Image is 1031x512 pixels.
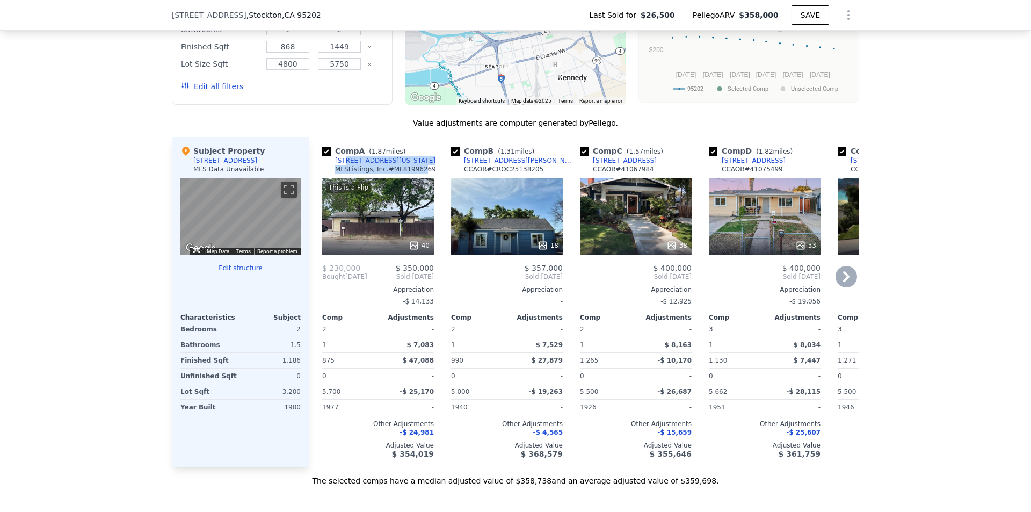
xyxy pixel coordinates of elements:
span: 1.87 [372,148,386,155]
div: Year Built [180,400,238,415]
button: Clear [367,62,372,67]
div: Subject [241,313,301,322]
span: , Stockton [246,10,321,20]
span: -$ 10,170 [657,357,692,364]
span: $ 27,879 [531,357,563,364]
div: CCAOR # 41102440 [851,165,912,174]
span: 5,500 [580,388,598,395]
div: Comp [322,313,378,322]
div: 1 [322,337,376,352]
div: - [380,369,434,384]
div: - [509,322,563,337]
span: $ 230,000 [322,264,360,272]
div: Adjustments [507,313,563,322]
div: MLSListings, Inc. # ML81996269 [335,165,436,174]
div: Other Adjustments [580,420,692,428]
div: Appreciation [580,285,692,294]
span: 0 [838,372,842,380]
div: [STREET_ADDRESS][PERSON_NAME] [464,156,576,165]
div: Adjustments [636,313,692,322]
text: $200 [649,46,664,54]
div: 1926 [580,400,634,415]
a: Open this area in Google Maps (opens a new window) [183,241,219,255]
span: ( miles) [622,148,667,155]
span: 1.57 [629,148,643,155]
div: Comp [451,313,507,322]
button: Clear [367,45,372,49]
span: $ 400,000 [782,264,821,272]
span: $ 8,163 [665,341,692,349]
a: [STREET_ADDRESS][US_STATE] [322,156,435,165]
span: $ 350,000 [396,264,434,272]
span: 0 [322,372,326,380]
div: - [767,369,821,384]
div: CCAOR # CROC25138205 [464,165,543,174]
div: Finished Sqft [180,353,238,368]
div: 421 W 3rd St [499,56,511,74]
text: 95202 [687,85,703,92]
span: -$ 25,170 [400,388,434,395]
div: 1 [838,337,891,352]
div: Subject Property [180,146,265,156]
span: $ 361,759 [779,450,821,458]
a: [STREET_ADDRESS] [838,156,914,165]
span: $ 355,646 [650,450,692,458]
div: Comp D [709,146,797,156]
div: Comp B [451,146,539,156]
div: 1,186 [243,353,301,368]
div: - [380,400,434,415]
span: $ 400,000 [654,264,692,272]
div: Comp [580,313,636,322]
span: $ 354,019 [392,450,434,458]
span: $ 7,083 [407,341,434,349]
div: Street View [180,178,301,255]
div: - [638,369,692,384]
div: This is a Flip [326,182,371,193]
div: - [509,369,563,384]
div: 1940 [451,400,505,415]
span: , CA 95202 [282,11,321,19]
div: - [767,400,821,415]
span: 2 [451,326,455,333]
span: $ 357,000 [525,264,563,272]
div: Comp [838,313,894,322]
div: Adjustments [378,313,434,322]
span: 0 [709,372,713,380]
div: 1900 [243,400,301,415]
span: 3 [709,326,713,333]
span: -$ 14,133 [403,298,434,305]
div: 1.5 [243,337,301,352]
div: Bedrooms [180,322,238,337]
button: Edit all filters [181,81,243,92]
span: 1.31 [500,148,515,155]
div: Other Adjustments [322,420,434,428]
div: Comp E [838,146,925,156]
span: $ 47,088 [402,357,434,364]
span: 2 [580,326,584,333]
div: Appreciation [451,285,563,294]
div: 0 [243,369,301,384]
span: Last Sold for [589,10,641,20]
div: Unfinished Sqft [180,369,238,384]
div: Adjusted Value [451,441,563,450]
div: Other Adjustments [709,420,821,428]
span: $ 7,529 [536,341,563,349]
span: -$ 12,925 [660,298,692,305]
button: Toggle fullscreen view [281,182,297,198]
button: Keyboard shortcuts [193,248,200,253]
span: 1,271 [838,357,856,364]
a: Terms [558,98,573,104]
div: Appreciation [322,285,434,294]
a: [STREET_ADDRESS] [580,156,657,165]
div: 1951 [709,400,763,415]
span: 2 [322,326,326,333]
span: -$ 4,565 [533,429,563,436]
button: Show Options [838,4,859,26]
div: 1789 W Sonora St [465,34,477,52]
div: MLS Data Unavailable [193,165,264,174]
div: CCAOR # 41067984 [593,165,654,174]
span: -$ 24,981 [400,429,434,436]
text: [DATE] [783,71,803,78]
span: -$ 28,115 [786,388,821,395]
div: Comp C [580,146,667,156]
